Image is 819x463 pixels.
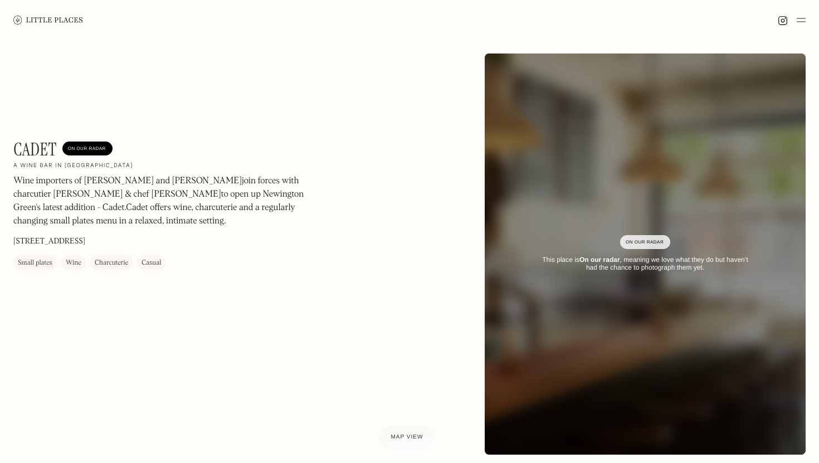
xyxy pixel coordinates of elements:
[626,237,665,248] div: On Our Radar
[536,256,754,272] div: This place is , meaning we love what they do but haven’t had the chance to photograph them yet.
[18,258,52,269] div: Small plates
[142,258,161,269] div: Casual
[68,144,107,155] div: On Our Radar
[13,139,57,160] h1: Cadet
[13,236,85,248] p: [STREET_ADDRESS]
[13,163,133,170] h2: A wine bar in [GEOGRAPHIC_DATA]
[378,425,437,450] a: Map view
[95,258,128,269] div: Charcuterie
[13,175,314,228] p: Wine importers of [PERSON_NAME] and [PERSON_NAME] join forces with charcutier [PERSON_NAME] & che...
[579,256,620,264] strong: On our radar
[66,258,81,269] div: Wine
[391,434,423,440] span: Map view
